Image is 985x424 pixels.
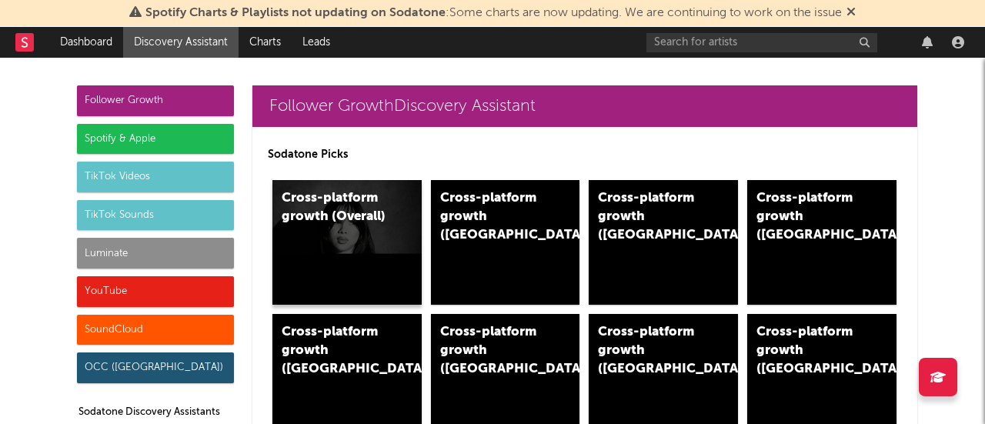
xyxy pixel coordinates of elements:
[292,27,341,58] a: Leads
[77,315,234,346] div: SoundCloud
[77,238,234,269] div: Luminate
[440,323,545,379] div: Cross-platform growth ([GEOGRAPHIC_DATA])
[77,162,234,192] div: TikTok Videos
[272,180,422,305] a: Cross-platform growth (Overall)
[77,200,234,231] div: TikTok Sounds
[598,189,703,245] div: Cross-platform growth ([GEOGRAPHIC_DATA])
[598,323,703,379] div: Cross-platform growth ([GEOGRAPHIC_DATA]/GSA)
[77,85,234,116] div: Follower Growth
[846,7,856,19] span: Dismiss
[77,276,234,307] div: YouTube
[77,352,234,383] div: OCC ([GEOGRAPHIC_DATA])
[49,27,123,58] a: Dashboard
[756,189,861,245] div: Cross-platform growth ([GEOGRAPHIC_DATA])
[646,33,877,52] input: Search for artists
[431,180,580,305] a: Cross-platform growth ([GEOGRAPHIC_DATA])
[77,124,234,155] div: Spotify & Apple
[589,180,738,305] a: Cross-platform growth ([GEOGRAPHIC_DATA])
[268,145,902,164] p: Sodatone Picks
[282,323,386,379] div: Cross-platform growth ([GEOGRAPHIC_DATA])
[123,27,239,58] a: Discovery Assistant
[252,85,917,127] a: Follower GrowthDiscovery Assistant
[282,189,386,226] div: Cross-platform growth (Overall)
[747,180,897,305] a: Cross-platform growth ([GEOGRAPHIC_DATA])
[145,7,842,19] span: : Some charts are now updating. We are continuing to work on the issue
[440,189,545,245] div: Cross-platform growth ([GEOGRAPHIC_DATA])
[145,7,446,19] span: Spotify Charts & Playlists not updating on Sodatone
[239,27,292,58] a: Charts
[756,323,861,379] div: Cross-platform growth ([GEOGRAPHIC_DATA])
